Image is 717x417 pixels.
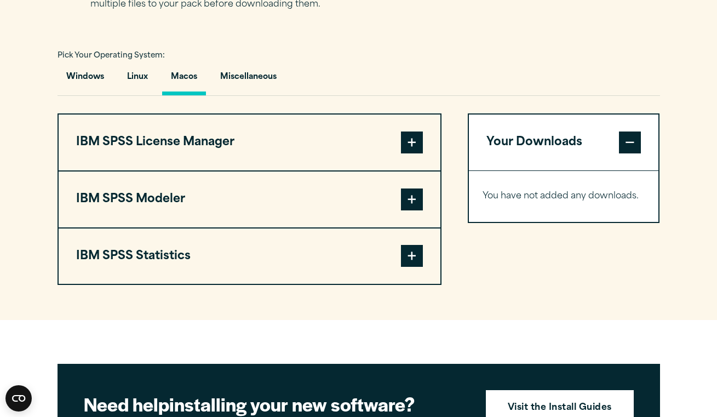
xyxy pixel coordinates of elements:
button: Your Downloads [469,115,659,170]
p: You have not added any downloads. [483,188,645,204]
strong: Need help [84,391,169,417]
button: Windows [58,64,113,95]
button: Miscellaneous [211,64,285,95]
button: IBM SPSS Modeler [59,172,440,227]
div: Your Downloads [469,170,659,222]
h2: installing your new software? [84,392,467,416]
strong: Visit the Install Guides [508,401,612,415]
button: IBM SPSS Statistics [59,229,440,284]
button: Open CMP widget [5,385,32,412]
span: Pick Your Operating System: [58,52,165,59]
button: Macos [162,64,206,95]
button: Linux [118,64,157,95]
button: IBM SPSS License Manager [59,115,440,170]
